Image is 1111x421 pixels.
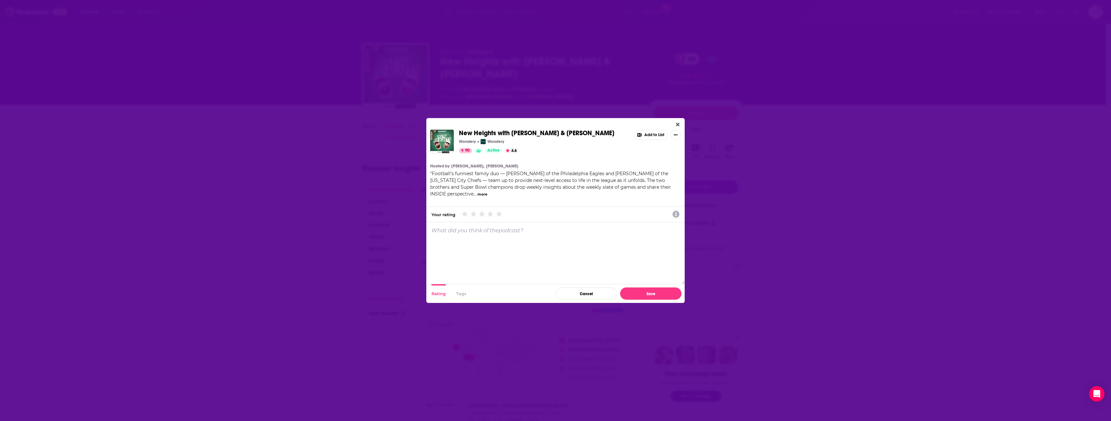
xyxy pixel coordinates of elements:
[431,227,523,234] p: What did you think of the podcast ?
[486,164,518,169] a: [PERSON_NAME]
[481,139,504,144] a: WonderyWondery
[670,130,681,140] button: Show More Button
[487,139,504,144] p: Wondery
[431,284,446,303] button: Rating
[459,129,614,137] span: New Heights with [PERSON_NAME] & [PERSON_NAME]
[481,139,486,144] img: Wondery
[504,148,519,153] button: 4.6
[487,147,500,154] span: Active
[485,148,502,153] a: Active
[456,284,466,303] button: Tags
[459,130,614,137] a: New Heights with [PERSON_NAME] & [PERSON_NAME]
[1089,386,1105,402] div: Open Intercom Messenger
[451,164,484,169] a: [PERSON_NAME],
[430,171,671,197] span: "
[465,147,470,154] span: 90
[555,287,617,300] button: Cancel
[672,210,680,219] a: Show additional information
[459,148,472,153] a: 90
[430,130,454,153] img: New Heights with Jason & Travis Kelce
[431,212,455,217] div: Your rating
[477,192,487,197] button: more
[620,287,681,300] button: Save
[634,130,668,140] button: Add to List
[459,139,476,144] p: Wondery
[430,164,450,169] h4: Hosted by
[473,191,476,197] span: ...
[673,121,682,129] button: Close
[430,171,671,197] span: Football’s funniest family duo — [PERSON_NAME] of the Philadelphia Eagles and [PERSON_NAME] of th...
